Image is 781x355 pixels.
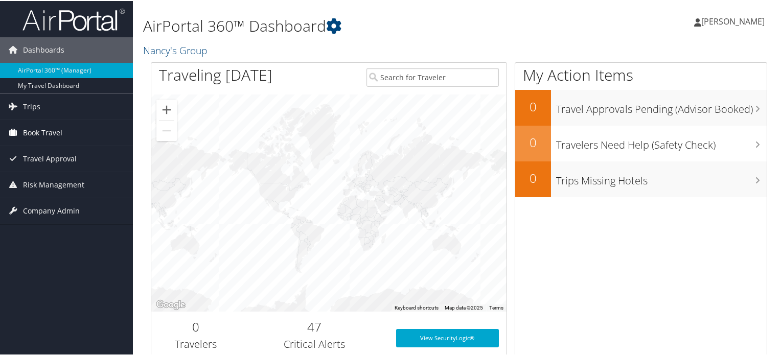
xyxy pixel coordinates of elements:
[701,15,765,26] span: [PERSON_NAME]
[694,5,775,36] a: [PERSON_NAME]
[23,93,40,119] span: Trips
[515,97,551,114] h2: 0
[556,132,767,151] h3: Travelers Need Help (Safety Check)
[248,317,381,335] h2: 47
[396,328,499,346] a: View SecurityLogic®
[159,63,272,85] h1: Traveling [DATE]
[159,336,233,350] h3: Travelers
[445,304,483,310] span: Map data ©2025
[366,67,499,86] input: Search for Traveler
[143,42,210,56] a: Nancy's Group
[156,120,177,140] button: Zoom out
[156,99,177,119] button: Zoom in
[556,96,767,115] h3: Travel Approvals Pending (Advisor Booked)
[23,36,64,62] span: Dashboards
[248,336,381,350] h3: Critical Alerts
[23,197,80,223] span: Company Admin
[489,304,503,310] a: Terms (opens in new tab)
[515,169,551,186] h2: 0
[515,125,767,160] a: 0Travelers Need Help (Safety Check)
[515,63,767,85] h1: My Action Items
[154,297,188,311] a: Open this area in Google Maps (opens a new window)
[395,303,439,311] button: Keyboard shortcuts
[22,7,125,31] img: airportal-logo.png
[23,145,77,171] span: Travel Approval
[515,160,767,196] a: 0Trips Missing Hotels
[515,133,551,150] h2: 0
[23,119,62,145] span: Book Travel
[556,168,767,187] h3: Trips Missing Hotels
[159,317,233,335] h2: 0
[143,14,564,36] h1: AirPortal 360™ Dashboard
[154,297,188,311] img: Google
[23,171,84,197] span: Risk Management
[515,89,767,125] a: 0Travel Approvals Pending (Advisor Booked)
